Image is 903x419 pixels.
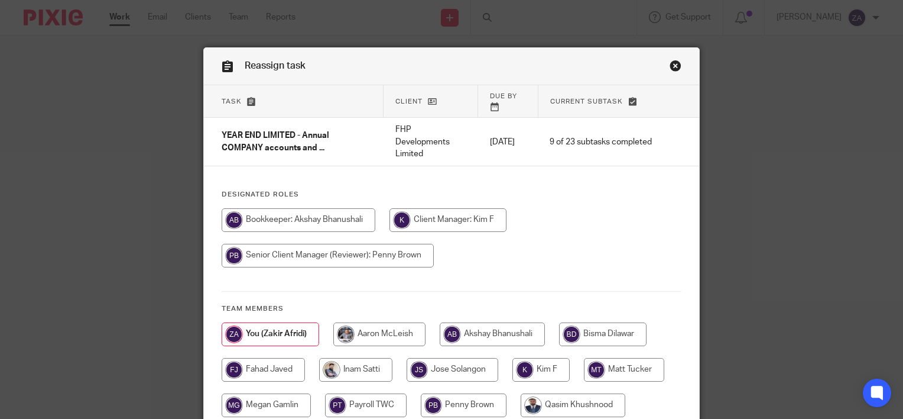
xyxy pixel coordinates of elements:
h4: Team members [222,304,681,314]
a: Close this dialog window [670,60,681,76]
p: FHP Developments Limited [395,124,466,160]
span: Due by [490,93,517,99]
h4: Designated Roles [222,190,681,199]
p: [DATE] [490,136,526,148]
span: Task [222,98,242,105]
span: Reassign task [245,61,306,70]
span: Current subtask [550,98,623,105]
td: 9 of 23 subtasks completed [538,118,664,166]
span: Client [395,98,423,105]
span: YEAR END LIMITED - Annual COMPANY accounts and ... [222,131,329,152]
